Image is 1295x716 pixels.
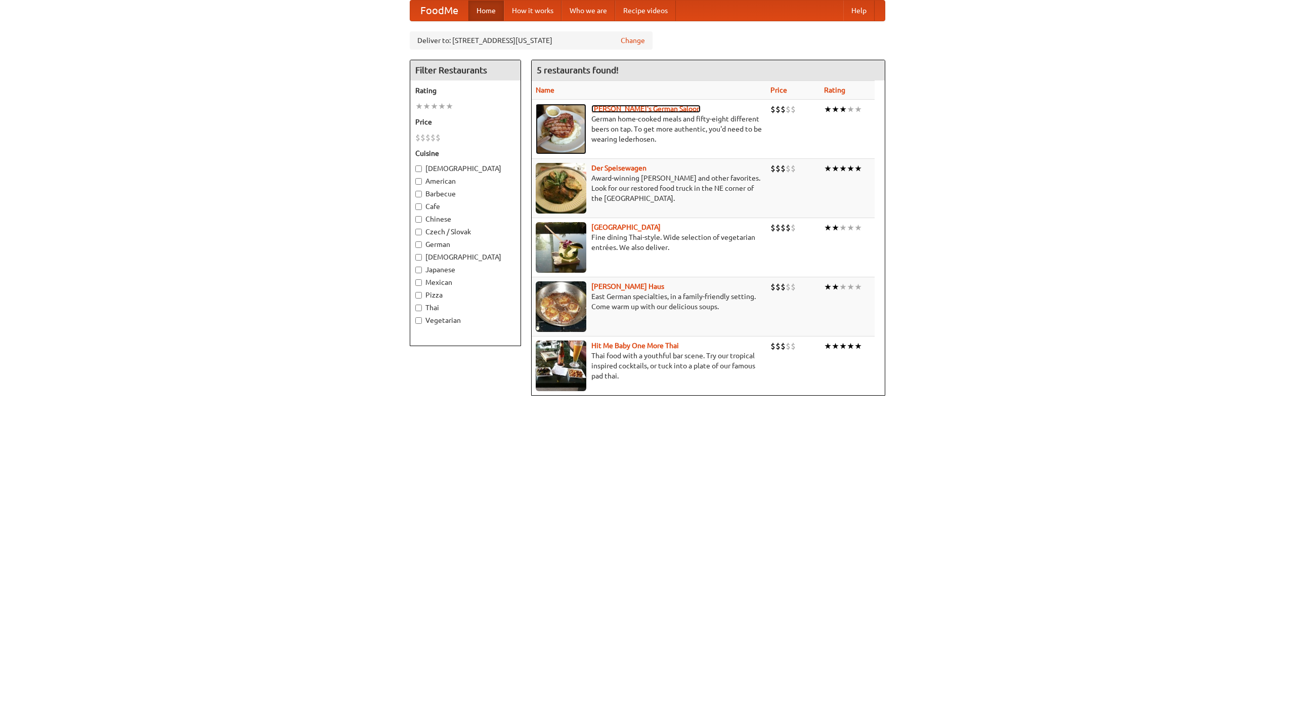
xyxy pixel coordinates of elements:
li: ★ [415,101,423,112]
input: American [415,178,422,185]
li: ★ [438,101,446,112]
a: [GEOGRAPHIC_DATA] [591,223,661,231]
li: ★ [832,104,839,115]
a: Home [468,1,504,21]
input: German [415,241,422,248]
a: Who we are [562,1,615,21]
input: [DEMOGRAPHIC_DATA] [415,165,422,172]
li: ★ [824,104,832,115]
input: Pizza [415,292,422,299]
li: ★ [847,281,854,292]
p: Award-winning [PERSON_NAME] and other favorites. Look for our restored food truck in the NE corne... [536,173,762,203]
a: [PERSON_NAME] Haus [591,282,664,290]
li: ★ [824,341,832,352]
li: ★ [839,222,847,233]
h5: Price [415,117,515,127]
label: German [415,239,515,249]
li: $ [770,341,775,352]
a: Name [536,86,554,94]
li: $ [775,341,781,352]
label: Barbecue [415,189,515,199]
label: American [415,176,515,186]
li: $ [415,132,420,143]
li: $ [781,341,786,352]
label: Thai [415,303,515,313]
li: $ [791,104,796,115]
li: ★ [847,163,854,174]
input: Cafe [415,203,422,210]
li: $ [786,104,791,115]
li: ★ [824,163,832,174]
li: $ [775,281,781,292]
a: [PERSON_NAME]'s German Saloon [591,105,701,113]
li: ★ [839,341,847,352]
a: Der Speisewagen [591,164,646,172]
label: [DEMOGRAPHIC_DATA] [415,163,515,174]
li: $ [786,163,791,174]
input: Czech / Slovak [415,229,422,235]
li: $ [781,281,786,292]
p: Thai food with a youthful bar scene. Try our tropical inspired cocktails, or tuck into a plate of... [536,351,762,381]
a: Recipe videos [615,1,676,21]
label: Chinese [415,214,515,224]
a: FoodMe [410,1,468,21]
input: Vegetarian [415,317,422,324]
li: $ [791,341,796,352]
li: $ [770,281,775,292]
label: Pizza [415,290,515,300]
li: $ [430,132,436,143]
label: Vegetarian [415,315,515,325]
h5: Rating [415,86,515,96]
li: ★ [839,163,847,174]
li: $ [770,163,775,174]
label: Mexican [415,277,515,287]
label: Czech / Slovak [415,227,515,237]
li: ★ [824,222,832,233]
li: $ [775,222,781,233]
li: $ [791,222,796,233]
li: ★ [854,163,862,174]
label: Cafe [415,201,515,212]
a: Rating [824,86,845,94]
li: ★ [839,104,847,115]
p: German home-cooked meals and fifty-eight different beers on tap. To get more authentic, you'd nee... [536,114,762,144]
img: satay.jpg [536,222,586,273]
li: ★ [854,222,862,233]
a: Help [843,1,875,21]
li: ★ [854,281,862,292]
li: ★ [446,101,453,112]
a: Hit Me Baby One More Thai [591,342,679,350]
li: ★ [854,104,862,115]
h4: Filter Restaurants [410,60,521,80]
li: ★ [854,341,862,352]
li: ★ [824,281,832,292]
a: How it works [504,1,562,21]
div: Deliver to: [STREET_ADDRESS][US_STATE] [410,31,653,50]
li: ★ [847,104,854,115]
img: esthers.jpg [536,104,586,154]
li: $ [781,104,786,115]
input: Mexican [415,279,422,286]
li: $ [436,132,441,143]
li: $ [775,104,781,115]
img: babythai.jpg [536,341,586,391]
input: Barbecue [415,191,422,197]
li: ★ [832,281,839,292]
li: ★ [847,222,854,233]
li: ★ [847,341,854,352]
li: ★ [832,222,839,233]
img: kohlhaus.jpg [536,281,586,332]
li: $ [781,222,786,233]
li: ★ [839,281,847,292]
input: Thai [415,305,422,311]
li: $ [791,163,796,174]
li: $ [770,104,775,115]
input: Japanese [415,267,422,273]
p: Fine dining Thai-style. Wide selection of vegetarian entrées. We also deliver. [536,232,762,252]
li: $ [425,132,430,143]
